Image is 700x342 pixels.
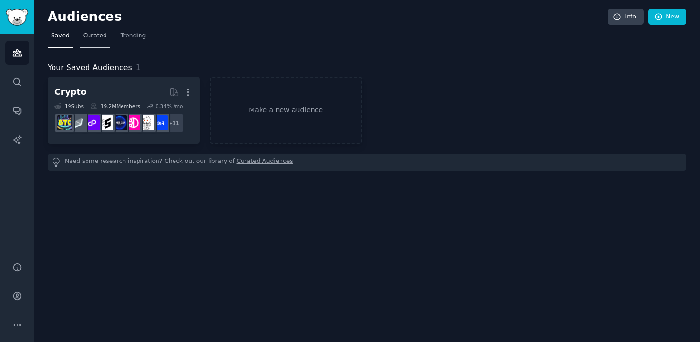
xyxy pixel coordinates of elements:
img: web3 [112,115,127,130]
span: Saved [51,32,70,40]
a: Info [608,9,644,25]
a: New [648,9,686,25]
div: + 11 [163,113,184,133]
img: defi_ [153,115,168,130]
div: Need some research inspiration? Check out our library of [48,154,686,171]
span: Your Saved Audiences [48,62,132,74]
img: CryptoNews [139,115,154,130]
a: Curated Audiences [237,157,293,167]
img: ethfinance [71,115,86,130]
span: Trending [121,32,146,40]
span: Curated [83,32,107,40]
h2: Audiences [48,9,608,25]
a: Crypto19Subs19.2MMembers0.34% /mo+11defi_CryptoNewsdefiblockchainweb3ethstaker0xPolygonethfinance... [48,77,200,144]
a: Saved [48,28,73,48]
div: Crypto [54,86,87,98]
img: 0xPolygon [85,115,100,130]
a: Curated [80,28,110,48]
img: ethstaker [98,115,113,130]
div: 19 Sub s [54,103,84,109]
img: Crypto_General [57,115,72,130]
div: 0.34 % /mo [155,103,183,109]
a: Trending [117,28,149,48]
span: 1 [136,63,140,72]
img: defiblockchain [125,115,140,130]
div: 19.2M Members [90,103,140,109]
img: GummySearch logo [6,9,28,26]
a: Make a new audience [210,77,362,144]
